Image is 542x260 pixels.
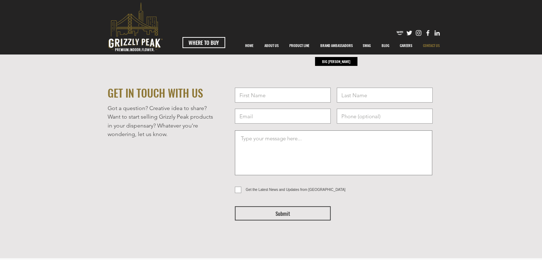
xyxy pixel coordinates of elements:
[376,37,394,54] a: BLOG
[394,37,418,54] a: CAREERS
[418,37,445,54] a: CONTACT US
[108,113,213,137] span: Want to start selling Grizzly Peak products in your dispensary? Whatever you’re wondering, let us...
[235,206,331,220] button: Submit
[424,29,432,37] img: Facebook
[419,37,443,54] p: CONTACT US
[315,37,357,54] div: BRAND AMBASSADORS
[317,37,356,54] p: BRAND AMBASSADORS
[242,37,257,54] p: HOME
[396,37,416,54] p: CAREERS
[235,88,331,103] input: First Name
[284,37,315,54] a: PRODUCT LINE
[378,37,393,54] p: BLOG
[337,109,433,124] input: Phone (optional)
[337,88,433,103] input: Last Name
[433,29,441,37] img: Likedin
[286,37,313,54] p: PRODUCT LINE
[182,37,225,48] a: WHERE TO BUY
[396,29,441,37] ul: Social Bar
[320,57,352,66] p: BIG [PERSON_NAME]
[259,37,284,54] a: ABOUT US
[415,29,422,37] img: Instagram
[246,188,346,192] span: Get the Latest News and Updates from [GEOGRAPHIC_DATA]
[235,109,331,124] input: Email
[108,105,207,111] span: Got a question? Creative idea to share?
[240,37,445,54] nav: Site
[261,37,282,54] p: ABOUT US
[357,37,376,54] a: SWAG
[108,2,162,51] svg: premium-indoor-flower
[275,210,290,217] span: Submit
[108,85,203,101] span: GET IN TOUCH WITH US
[406,29,413,37] img: Twitter
[240,37,259,54] a: HOME
[396,29,404,37] img: weedmaps
[359,37,375,54] p: SWAG
[189,39,219,46] span: WHERE TO BUY
[315,57,357,66] a: BIG [PERSON_NAME]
